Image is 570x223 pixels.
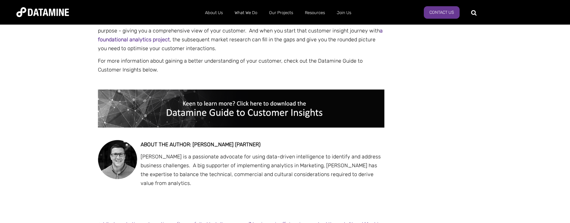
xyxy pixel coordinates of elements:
a: Resources [299,4,331,21]
img: Customer insights blog banner [98,90,384,128]
p: For more information about gaining a better understanding of your customer, check out the Datamin... [98,56,384,74]
img: Matt [98,140,137,179]
a: What We Do [229,4,263,21]
span: ABOUT THE AUTHOR: [PERSON_NAME] (PARTNER) [141,141,261,148]
a: About Us [199,4,229,21]
a: Contact Us [424,6,460,19]
p: Ultimately market research and customer analytics take different but complementary routes to achi... [98,17,384,53]
a: Our Projects [263,4,299,21]
span: [PERSON_NAME] is a passionate advocate for using data-driven intelligence to identify and address... [141,153,381,187]
a: Join Us [331,4,357,21]
img: Datamine [16,7,69,17]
